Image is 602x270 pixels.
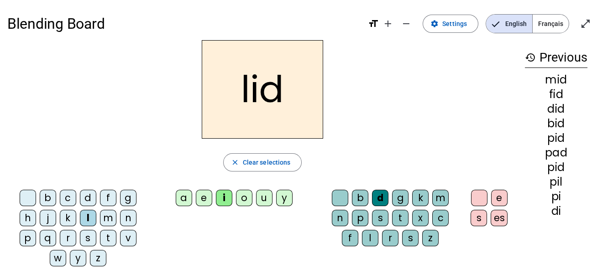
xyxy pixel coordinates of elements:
h2: lid [202,40,323,139]
div: k [60,210,76,226]
div: m [432,190,449,206]
button: Increase font size [379,15,397,33]
mat-icon: history [525,52,536,63]
button: Clear selections [223,153,302,171]
div: p [352,210,368,226]
span: Settings [442,18,467,29]
div: x [412,210,429,226]
h1: Blending Board [7,9,361,38]
mat-button-toggle-group: Language selection [486,14,569,33]
div: pil [525,177,587,187]
div: pid [525,133,587,144]
div: y [70,250,86,266]
button: Settings [423,15,478,33]
div: e [491,190,508,206]
mat-icon: close [231,158,239,166]
div: q [40,230,56,246]
div: di [525,206,587,217]
div: s [471,210,487,226]
div: a [176,190,192,206]
div: c [432,210,449,226]
button: Enter full screen [576,15,595,33]
div: e [196,190,212,206]
div: n [332,210,348,226]
button: Decrease font size [397,15,415,33]
div: fid [525,89,587,100]
div: t [392,210,408,226]
div: h [20,210,36,226]
div: pid [525,162,587,173]
div: p [20,230,36,246]
div: pi [525,191,587,202]
div: f [100,190,116,206]
div: g [120,190,136,206]
mat-icon: remove [401,18,412,29]
div: i [216,190,232,206]
div: c [60,190,76,206]
mat-icon: open_in_full [580,18,591,29]
div: w [50,250,66,266]
h3: Previous [525,47,587,68]
div: y [276,190,293,206]
div: z [422,230,439,246]
div: l [362,230,378,246]
div: k [412,190,429,206]
div: d [372,190,388,206]
div: u [256,190,272,206]
div: s [402,230,419,246]
div: mid [525,74,587,85]
div: pad [525,147,587,158]
div: bid [525,118,587,129]
div: n [120,210,136,226]
div: l [80,210,96,226]
div: f [342,230,358,246]
span: English [486,15,532,33]
div: j [40,210,56,226]
mat-icon: format_size [368,18,379,29]
div: r [60,230,76,246]
div: g [392,190,408,206]
div: es [491,210,508,226]
div: s [80,230,96,246]
span: Clear selections [243,157,291,168]
div: d [80,190,96,206]
mat-icon: add [382,18,393,29]
div: s [372,210,388,226]
div: did [525,104,587,114]
div: m [100,210,116,226]
mat-icon: settings [430,20,439,28]
div: b [352,190,368,206]
div: t [100,230,116,246]
div: v [120,230,136,246]
div: z [90,250,106,266]
div: o [236,190,252,206]
span: Français [533,15,569,33]
div: r [382,230,398,246]
div: b [40,190,56,206]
